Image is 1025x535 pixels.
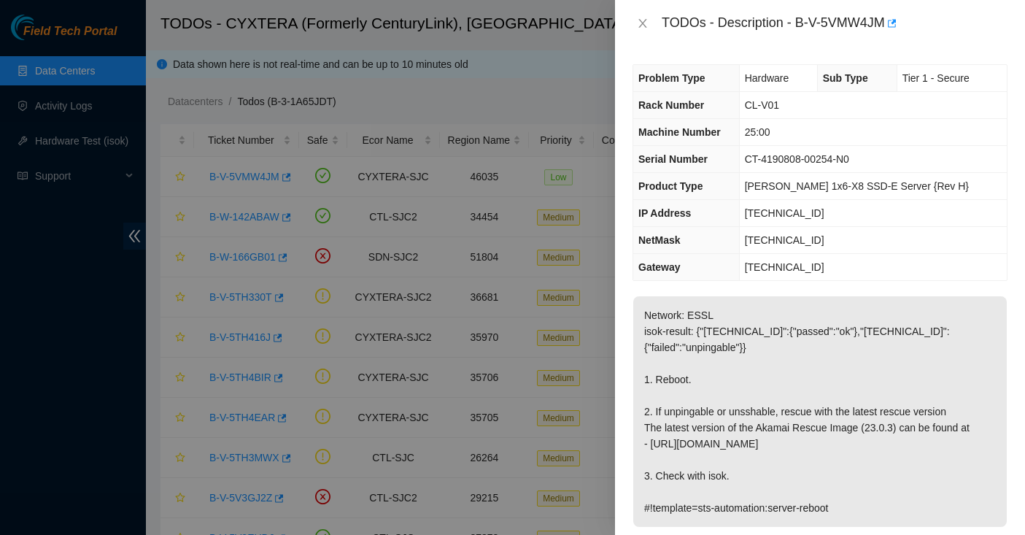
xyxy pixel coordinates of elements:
[823,72,868,84] span: Sub Type
[745,234,824,246] span: [TECHNICAL_ID]
[638,99,704,111] span: Rack Number
[637,18,649,29] span: close
[638,72,705,84] span: Problem Type
[745,261,824,273] span: [TECHNICAL_ID]
[902,72,970,84] span: Tier 1 - Secure
[638,153,708,165] span: Serial Number
[633,296,1007,527] p: Network: ESSL isok-result: {"[TECHNICAL_ID]":{"passed":"ok"},"[TECHNICAL_ID]":{"failed":"unpingab...
[662,12,1007,35] div: TODOs - Description - B-V-5VMW4JM
[638,180,703,192] span: Product Type
[638,126,721,138] span: Machine Number
[745,153,849,165] span: CT-4190808-00254-N0
[745,180,969,192] span: [PERSON_NAME] 1x6-X8 SSD-E Server {Rev H}
[638,234,681,246] span: NetMask
[638,207,691,219] span: IP Address
[638,261,681,273] span: Gateway
[633,17,653,31] button: Close
[745,207,824,219] span: [TECHNICAL_ID]
[745,126,770,138] span: 25:00
[745,99,779,111] span: CL-V01
[745,72,789,84] span: Hardware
